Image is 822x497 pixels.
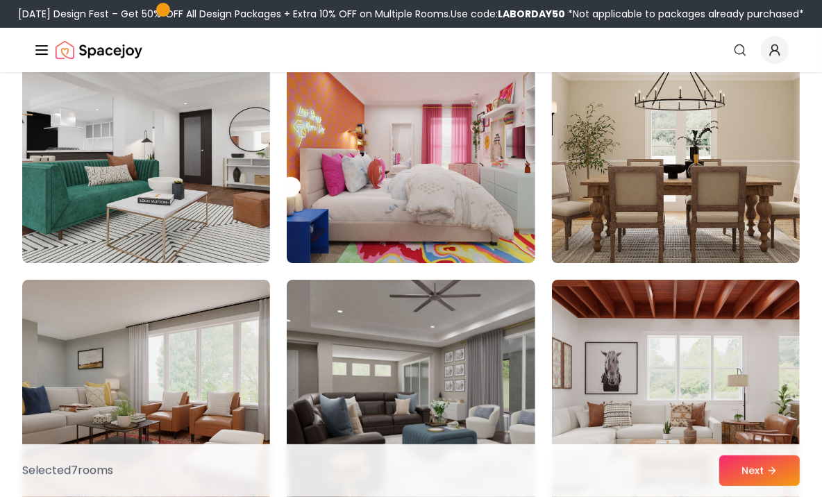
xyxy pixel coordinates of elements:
[33,28,789,72] nav: Global
[287,41,535,263] img: Room room-77
[451,7,565,21] span: Use code:
[719,455,800,486] button: Next
[498,7,565,21] b: LABORDAY50
[56,36,142,64] img: Spacejoy Logo
[546,35,806,269] img: Room room-78
[22,462,113,479] p: Selected 7 room s
[565,7,804,21] span: *Not applicable to packages already purchased*
[22,41,270,263] img: Room room-76
[18,7,804,21] div: [DATE] Design Fest – Get 50% OFF All Design Packages + Extra 10% OFF on Multiple Rooms.
[56,36,142,64] a: Spacejoy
